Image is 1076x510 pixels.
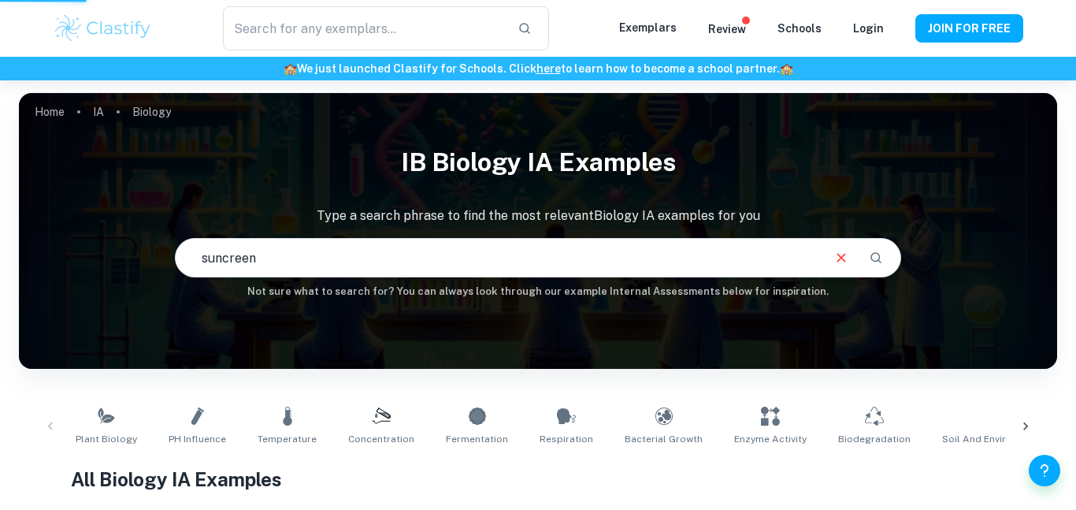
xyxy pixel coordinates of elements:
a: Home [35,101,65,123]
span: pH Influence [169,432,226,446]
span: Plant Biology [76,432,137,446]
span: Temperature [258,432,317,446]
p: Exemplars [619,19,677,36]
span: Concentration [348,432,414,446]
img: Clastify logo [53,13,153,44]
p: Biology [132,103,171,121]
button: Search [863,244,889,271]
input: Search for any exemplars... [223,6,505,50]
h1: All Biology IA Examples [71,465,1005,493]
span: Bacterial Growth [625,432,703,446]
a: here [536,62,561,75]
span: 🏫 [780,62,793,75]
a: Schools [777,22,822,35]
p: Type a search phrase to find the most relevant Biology IA examples for you [19,207,1057,225]
span: Enzyme Activity [734,432,807,446]
span: 🏫 [284,62,297,75]
a: IA [93,101,104,123]
h1: IB Biology IA examples [19,137,1057,188]
span: Biodegradation [838,432,911,446]
span: Fermentation [446,432,508,446]
span: Respiration [540,432,593,446]
button: JOIN FOR FREE [915,14,1023,43]
h6: We just launched Clastify for Schools. Click to learn how to become a school partner. [3,60,1073,77]
a: Login [853,22,884,35]
button: Clear [826,243,856,273]
button: Help and Feedback [1029,455,1060,486]
input: E.g. photosynthesis, coffee and protein, HDI and diabetes... [176,236,821,280]
p: Review [708,20,746,38]
h6: Not sure what to search for? You can always look through our example Internal Assessments below f... [19,284,1057,300]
